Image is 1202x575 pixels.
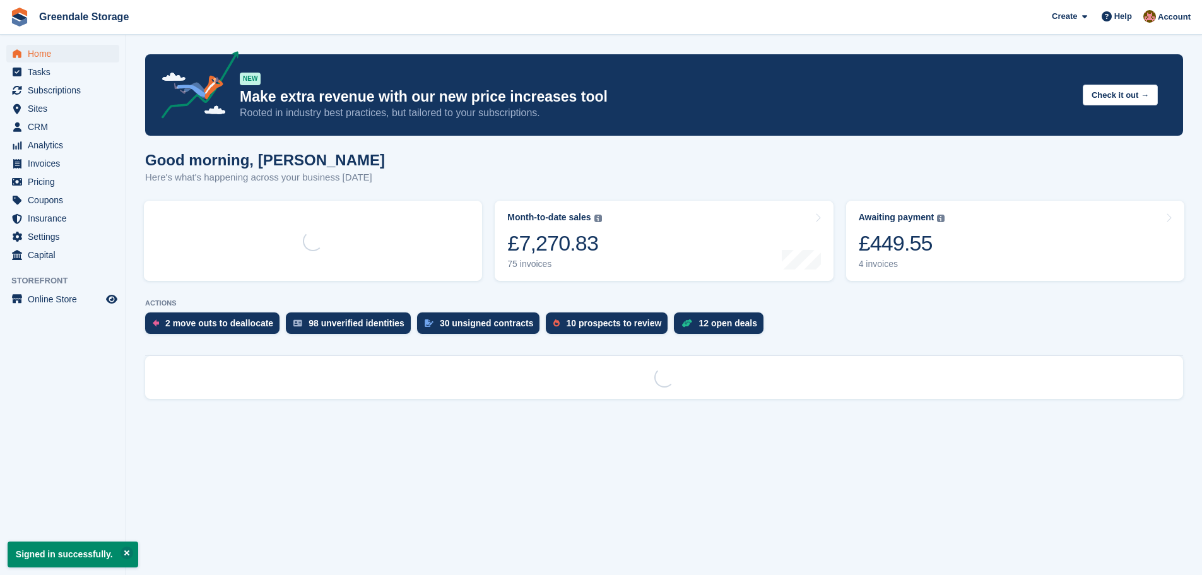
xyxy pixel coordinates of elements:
[145,151,385,169] h1: Good morning, [PERSON_NAME]
[286,312,417,340] a: 98 unverified identities
[1114,10,1132,23] span: Help
[28,290,103,308] span: Online Store
[6,210,119,227] a: menu
[28,136,103,154] span: Analytics
[6,173,119,191] a: menu
[240,73,261,85] div: NEW
[28,100,103,117] span: Sites
[28,81,103,99] span: Subscriptions
[145,170,385,185] p: Here's what's happening across your business [DATE]
[28,45,103,62] span: Home
[104,292,119,307] a: Preview store
[6,63,119,81] a: menu
[674,312,770,340] a: 12 open deals
[846,201,1184,281] a: Awaiting payment £449.55 4 invoices
[28,118,103,136] span: CRM
[28,155,103,172] span: Invoices
[6,136,119,154] a: menu
[1143,10,1156,23] img: Justin Swingler
[937,215,945,222] img: icon-info-grey-7440780725fd019a000dd9b08b2336e03edf1995a4989e88bcd33f0948082b44.svg
[28,210,103,227] span: Insurance
[507,230,601,256] div: £7,270.83
[495,201,833,281] a: Month-to-date sales £7,270.83 75 invoices
[566,318,661,328] div: 10 prospects to review
[151,51,239,123] img: price-adjustments-announcement-icon-8257ccfd72463d97f412b2fc003d46551f7dbcb40ab6d574587a9cd5c0d94...
[859,259,945,270] div: 4 invoices
[553,319,560,327] img: prospect-51fa495bee0391a8d652442698ab0144808aea92771e9ea1ae160a38d050c398.svg
[546,312,674,340] a: 10 prospects to review
[145,312,286,340] a: 2 move outs to deallocate
[28,246,103,264] span: Capital
[6,246,119,264] a: menu
[681,319,692,328] img: deal-1b604bf984904fb50ccaf53a9ad4b4a5d6e5aea283cecdc64d6e3604feb123c2.svg
[10,8,29,27] img: stora-icon-8386f47178a22dfd0bd8f6a31ec36ba5ce8667c1dd55bd0f319d3a0aa187defe.svg
[507,212,591,223] div: Month-to-date sales
[6,228,119,246] a: menu
[145,299,1183,307] p: ACTIONS
[11,275,126,287] span: Storefront
[1158,11,1191,23] span: Account
[28,228,103,246] span: Settings
[6,45,119,62] a: menu
[440,318,534,328] div: 30 unsigned contracts
[698,318,757,328] div: 12 open deals
[1083,85,1158,105] button: Check it out →
[165,318,273,328] div: 2 move outs to deallocate
[507,259,601,270] div: 75 invoices
[6,100,119,117] a: menu
[6,191,119,209] a: menu
[6,81,119,99] a: menu
[6,118,119,136] a: menu
[6,155,119,172] a: menu
[28,173,103,191] span: Pricing
[8,542,138,567] p: Signed in successfully.
[417,312,546,340] a: 30 unsigned contracts
[153,319,159,327] img: move_outs_to_deallocate_icon-f764333ba52eb49d3ac5e1228854f67142a1ed5810a6f6cc68b1a99e826820c5.svg
[309,318,404,328] div: 98 unverified identities
[594,215,602,222] img: icon-info-grey-7440780725fd019a000dd9b08b2336e03edf1995a4989e88bcd33f0948082b44.svg
[6,290,119,308] a: menu
[28,63,103,81] span: Tasks
[859,230,945,256] div: £449.55
[1052,10,1077,23] span: Create
[34,6,134,27] a: Greendale Storage
[240,106,1073,120] p: Rooted in industry best practices, but tailored to your subscriptions.
[28,191,103,209] span: Coupons
[859,212,934,223] div: Awaiting payment
[425,319,433,327] img: contract_signature_icon-13c848040528278c33f63329250d36e43548de30e8caae1d1a13099fd9432cc5.svg
[240,88,1073,106] p: Make extra revenue with our new price increases tool
[293,319,302,327] img: verify_identity-adf6edd0f0f0b5bbfe63781bf79b02c33cf7c696d77639b501bdc392416b5a36.svg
